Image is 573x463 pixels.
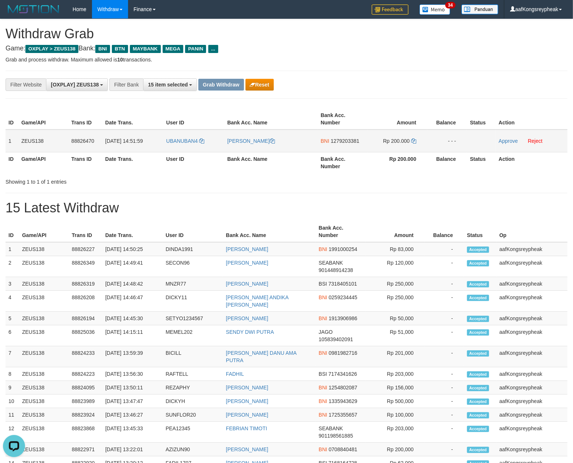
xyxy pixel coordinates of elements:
[19,325,69,346] td: ZEUS138
[319,398,327,404] span: BNI
[496,367,567,381] td: aafKongsreypheak
[425,381,464,395] td: -
[319,294,327,300] span: BNI
[319,412,327,418] span: BNI
[425,346,464,367] td: -
[245,79,274,91] button: Reset
[69,256,102,277] td: 88826349
[411,138,416,144] a: Copy 200000 to clipboard
[6,381,19,395] td: 9
[51,82,99,88] span: [OXPLAY] ZEUS138
[321,138,329,144] span: BNI
[69,291,102,312] td: 88826208
[329,315,357,321] span: Copy 1913906986 to clipboard
[319,315,327,321] span: BNI
[425,325,464,346] td: -
[69,408,102,422] td: 88823924
[226,385,268,390] a: [PERSON_NAME]
[319,385,327,390] span: BNI
[365,443,425,456] td: Rp 200,000
[6,291,19,312] td: 4
[19,277,69,291] td: ZEUS138
[329,294,357,300] span: Copy 0259234445 to clipboard
[163,325,223,346] td: MEMEL202
[467,350,489,357] span: Accepted
[102,242,163,256] td: [DATE] 14:50:25
[226,281,268,287] a: [PERSON_NAME]
[102,256,163,277] td: [DATE] 14:49:41
[496,443,567,456] td: aafKongsreypheak
[19,346,69,367] td: ZEUS138
[467,260,489,266] span: Accepted
[365,422,425,443] td: Rp 203,000
[528,138,543,144] a: Reject
[425,443,464,456] td: -
[6,26,567,41] h1: Withdraw Grab
[163,256,223,277] td: SECON96
[425,408,464,422] td: -
[365,408,425,422] td: Rp 100,000
[425,367,464,381] td: -
[3,3,25,25] button: Open LiveChat chat widget
[467,412,489,418] span: Accepted
[6,242,19,256] td: 1
[6,312,19,325] td: 5
[102,109,163,130] th: Date Trans.
[496,346,567,367] td: aafKongsreypheak
[383,138,410,144] span: Rp 200.000
[445,2,455,8] span: 34
[328,281,357,287] span: Copy 7318405101 to clipboard
[6,346,19,367] td: 7
[420,4,450,15] img: Button%20Memo.svg
[102,422,163,443] td: [DATE] 13:45:33
[226,294,289,308] a: [PERSON_NAME] ANDIKA [PERSON_NAME]
[226,329,274,335] a: SENDY DWI PUTRA
[227,138,275,144] a: [PERSON_NAME]
[117,57,123,63] strong: 10
[163,152,224,173] th: User ID
[499,138,518,144] a: Approve
[163,242,223,256] td: DINDA1991
[224,152,318,173] th: Bank Acc. Name
[69,277,102,291] td: 88826319
[329,246,357,252] span: Copy 1991000254 to clipboard
[226,425,267,431] a: FEBRIAN TIMOTI
[319,371,327,377] span: BSI
[425,395,464,408] td: -
[365,242,425,256] td: Rp 83,000
[226,350,296,363] a: [PERSON_NAME] DANU AMA PUTRA
[319,260,343,266] span: SEABANK
[69,367,102,381] td: 88824223
[496,408,567,422] td: aafKongsreypheak
[467,329,489,336] span: Accepted
[365,395,425,408] td: Rp 500,000
[365,346,425,367] td: Rp 201,000
[427,109,467,130] th: Balance
[496,312,567,325] td: aafKongsreypheak
[467,316,489,322] span: Accepted
[6,109,18,130] th: ID
[19,256,69,277] td: ZEUS138
[19,367,69,381] td: ZEUS138
[316,221,365,242] th: Bank Acc. Number
[365,367,425,381] td: Rp 203,000
[102,221,163,242] th: Date Trans.
[6,56,567,63] p: Grab and process withdraw. Maximum allowed is transactions.
[318,152,368,173] th: Bank Acc. Number
[19,395,69,408] td: ZEUS138
[19,408,69,422] td: ZEUS138
[148,82,188,88] span: 15 item selected
[6,78,46,91] div: Filter Website
[6,4,61,15] img: MOTION_logo.png
[19,242,69,256] td: ZEUS138
[71,138,94,144] span: 88826470
[425,312,464,325] td: -
[496,381,567,395] td: aafKongsreypheak
[425,242,464,256] td: -
[496,422,567,443] td: aafKongsreypheak
[319,281,327,287] span: BSI
[496,325,567,346] td: aafKongsreypheak
[163,346,223,367] td: BICILL
[365,381,425,395] td: Rp 156,000
[427,152,467,173] th: Balance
